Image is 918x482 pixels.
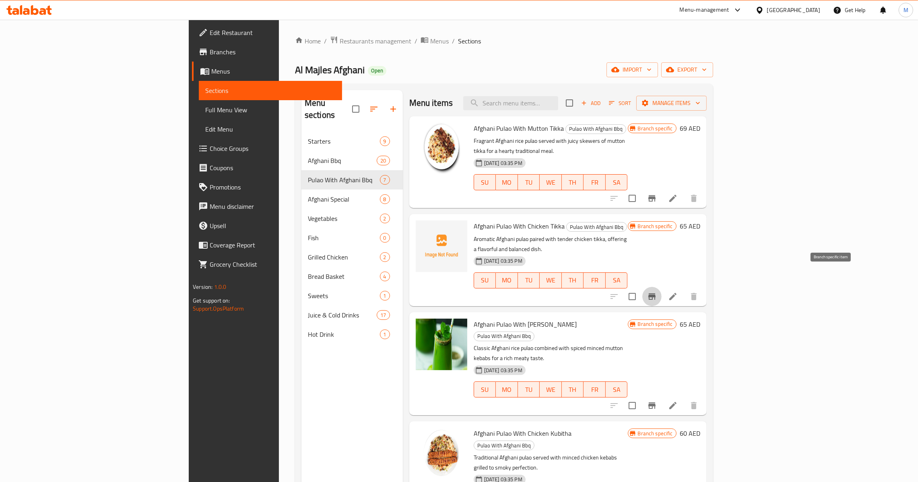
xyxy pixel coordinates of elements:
[540,174,562,190] button: WE
[518,272,540,288] button: TU
[205,86,336,95] span: Sections
[463,96,558,110] input: search
[604,97,636,109] span: Sort items
[562,272,584,288] button: TH
[565,177,581,188] span: TH
[566,222,627,232] div: Pulao With Afghani Bbq
[192,139,342,158] a: Choice Groups
[193,303,244,314] a: Support.OpsPlatform
[380,273,390,280] span: 4
[377,156,390,165] div: items
[562,381,584,398] button: TH
[474,343,628,363] p: Classic Afghani rice pulao combined with spiced minced mutton kebabs for a rich meaty taste.
[584,272,606,288] button: FR
[416,123,467,174] img: Afghani Pulao With Mutton Tikka
[580,99,602,108] span: Add
[481,257,526,265] span: [DATE] 03:35 PM
[624,397,641,414] span: Select to update
[210,240,336,250] span: Coverage Report
[210,144,336,153] span: Choice Groups
[474,332,534,341] div: Pulao With Afghani Bbq
[668,65,707,75] span: export
[609,177,625,188] span: SA
[380,291,390,301] div: items
[301,305,403,325] div: Juice & Cold Drinks17
[499,177,515,188] span: MO
[308,214,380,223] span: Vegetables
[477,384,493,395] span: SU
[380,215,390,222] span: 2
[192,216,342,235] a: Upsell
[668,194,678,203] a: Edit menu item
[380,331,390,338] span: 1
[636,96,707,111] button: Manage items
[421,36,449,46] a: Menus
[340,36,411,46] span: Restaurants management
[430,36,449,46] span: Menus
[474,381,496,398] button: SU
[192,197,342,216] a: Menu disclaimer
[210,221,336,231] span: Upsell
[684,287,703,306] button: delete
[624,288,641,305] span: Select to update
[295,61,365,79] span: Al Majles Afghani
[193,282,212,292] span: Version:
[496,381,518,398] button: MO
[308,175,380,185] span: Pulao With Afghani Bbq
[377,157,389,165] span: 20
[308,272,380,281] span: Bread Basket
[199,81,342,100] a: Sections
[210,47,336,57] span: Branches
[635,125,676,132] span: Branch specific
[347,101,364,117] span: Select all sections
[499,274,515,286] span: MO
[635,430,676,437] span: Branch specific
[609,384,625,395] span: SA
[477,177,493,188] span: SU
[301,286,403,305] div: Sweets1
[518,174,540,190] button: TU
[521,274,537,286] span: TU
[474,272,496,288] button: SU
[192,255,342,274] a: Grocery Checklist
[474,220,565,232] span: Afghani Pulao With Chicken Tikka
[308,194,380,204] span: Afghani Special
[606,62,658,77] button: import
[199,100,342,119] a: Full Menu View
[518,381,540,398] button: TU
[587,177,602,188] span: FR
[380,194,390,204] div: items
[308,252,380,262] span: Grilled Chicken
[587,384,602,395] span: FR
[606,381,628,398] button: SA
[474,136,628,156] p: Fragrant Afghani rice pulao served with juicy skewers of mutton tikka for a hearty traditional meal.
[308,291,380,301] span: Sweets
[308,156,377,165] span: Afghani Bbq
[543,274,559,286] span: WE
[584,381,606,398] button: FR
[566,124,626,134] span: Pulao With Afghani Bbq
[474,318,577,330] span: Afghani Pulao With [PERSON_NAME]
[308,136,380,146] span: Starters
[295,36,713,46] nav: breadcrumb
[380,330,390,339] div: items
[606,272,628,288] button: SA
[380,175,390,185] div: items
[680,5,729,15] div: Menu-management
[415,36,417,46] li: /
[308,233,380,243] div: Fish
[543,177,559,188] span: WE
[767,6,820,14] div: [GEOGRAPHIC_DATA]
[205,124,336,134] span: Edit Menu
[384,99,403,119] button: Add section
[521,384,537,395] span: TU
[308,330,380,339] span: Hot Drink
[562,174,584,190] button: TH
[642,189,662,208] button: Branch-specific-item
[364,99,384,119] span: Sort sections
[416,428,467,479] img: Afghani Pulao With Chicken Kubitha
